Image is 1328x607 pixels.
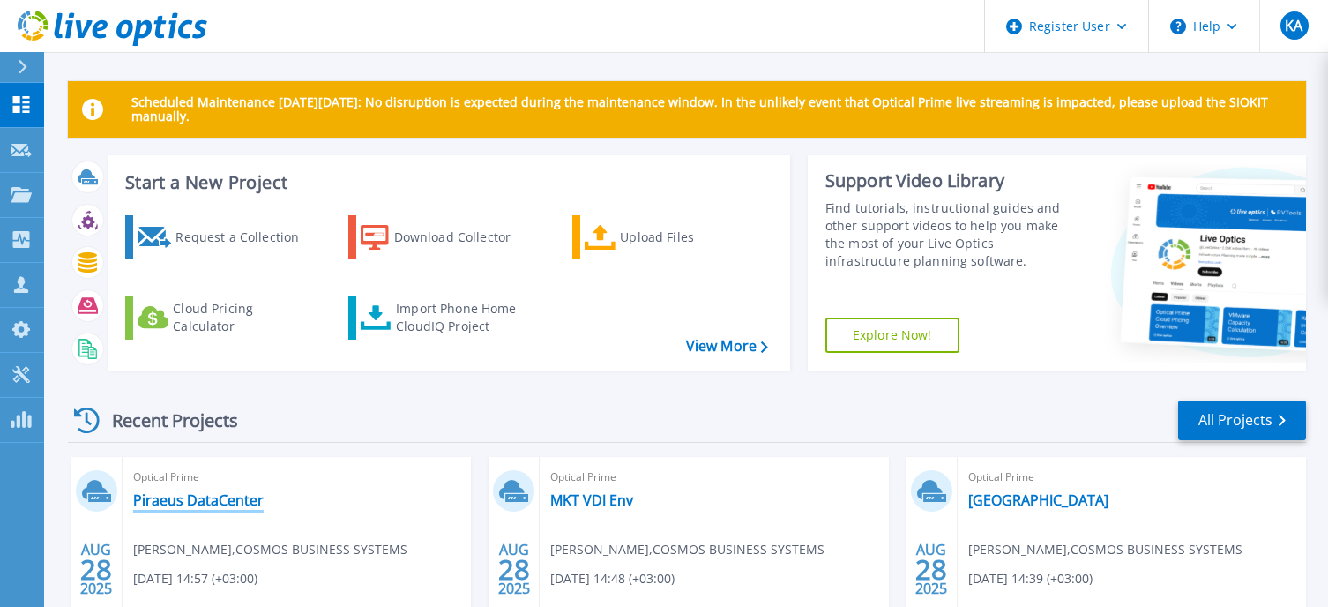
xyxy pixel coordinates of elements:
span: 28 [80,562,112,577]
span: [DATE] 14:57 (+03:00) [133,569,257,588]
a: View More [686,338,768,355]
div: AUG 2025 [914,537,948,602]
a: [GEOGRAPHIC_DATA] [968,491,1108,509]
div: Request a Collection [175,220,317,255]
div: Import Phone Home CloudIQ Project [396,300,533,335]
span: Optical Prime [968,468,1295,487]
a: MKT VDI Env [550,491,633,509]
a: Piraeus DataCenter [133,491,264,509]
span: 28 [498,562,530,577]
p: Scheduled Maintenance [DATE][DATE]: No disruption is expected during the maintenance window. In t... [131,95,1292,124]
div: Recent Projects [68,399,262,442]
div: Upload Files [620,220,761,255]
span: KA [1285,19,1302,33]
span: Optical Prime [550,468,877,487]
div: AUG 2025 [497,537,531,602]
h3: Start a New Project [125,173,767,192]
div: Cloud Pricing Calculator [173,300,314,335]
div: Find tutorials, instructional guides and other support videos to help you make the most of your L... [825,199,1075,270]
span: [PERSON_NAME] , COSMOS BUSINESS SYSTEMS [133,540,407,559]
div: Download Collector [394,220,535,255]
span: [DATE] 14:39 (+03:00) [968,569,1093,588]
a: All Projects [1178,401,1306,440]
span: Optical Prime [133,468,460,487]
span: [PERSON_NAME] , COSMOS BUSINESS SYSTEMS [550,540,824,559]
a: Cloud Pricing Calculator [125,296,322,340]
div: AUG 2025 [79,537,113,602]
a: Request a Collection [125,215,322,259]
div: Support Video Library [825,169,1075,192]
a: Explore Now! [825,318,959,353]
span: 28 [915,562,947,577]
a: Upload Files [572,215,769,259]
span: [PERSON_NAME] , COSMOS BUSINESS SYSTEMS [968,540,1242,559]
a: Download Collector [348,215,545,259]
span: [DATE] 14:48 (+03:00) [550,569,675,588]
